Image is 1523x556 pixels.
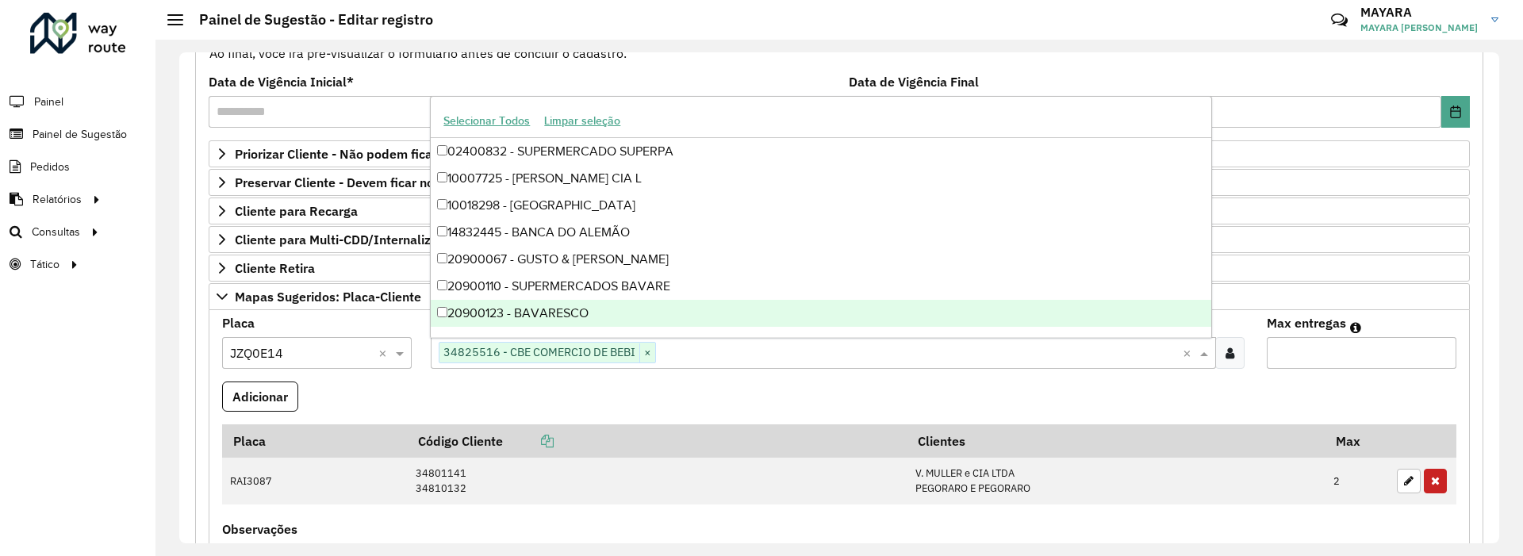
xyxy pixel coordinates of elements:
td: V. MULLER e CIA LTDA PEGORARO E PEGORARO [907,458,1325,504]
span: Cliente Retira [235,262,315,274]
span: Cliente para Recarga [235,205,358,217]
label: Placa [222,313,255,332]
td: RAI3087 [222,458,407,504]
h2: Painel de Sugestão - Editar registro [183,11,433,29]
label: Data de Vigência Final [849,72,979,91]
label: Data de Vigência Inicial [209,72,354,91]
th: Placa [222,424,407,458]
span: Cliente para Multi-CDD/Internalização [235,233,458,246]
h3: MAYARA [1360,5,1479,20]
div: 20900110 - SUPERMERCADOS BAVARE [431,273,1210,300]
button: Limpar seleção [537,109,627,133]
label: Max entregas [1267,313,1346,332]
label: Observações [222,520,297,539]
th: Código Cliente [407,424,907,458]
div: 20900124 - BAVARESCO ATACADO [431,327,1210,354]
a: Contato Rápido [1322,3,1356,37]
div: 02400832 - SUPERMERCADO SUPERPA [431,138,1210,165]
button: Adicionar [222,382,298,412]
td: 2 [1325,458,1389,504]
a: Cliente para Recarga [209,197,1470,224]
div: 10018298 - [GEOGRAPHIC_DATA] [431,192,1210,219]
span: Consultas [32,224,80,240]
span: × [639,343,655,362]
a: Mapas Sugeridos: Placa-Cliente [209,283,1470,310]
span: Painel de Sugestão [33,126,127,143]
a: Priorizar Cliente - Não podem ficar no buffer [209,140,1470,167]
th: Clientes [907,424,1325,458]
button: Choose Date [1441,96,1470,128]
a: Preservar Cliente - Devem ficar no buffer, não roteirizar [209,169,1470,196]
ng-dropdown-panel: Options list [430,96,1211,338]
em: Máximo de clientes que serão colocados na mesma rota com os clientes informados [1350,321,1361,334]
button: Selecionar Todos [436,109,537,133]
span: Painel [34,94,63,110]
span: Clear all [1183,343,1196,362]
a: Cliente Retira [209,255,1470,282]
a: Cliente para Multi-CDD/Internalização [209,226,1470,253]
span: Preservar Cliente - Devem ficar no buffer, não roteirizar [235,176,558,189]
div: 14832445 - BANCA DO ALEMÃO [431,219,1210,246]
div: 10007725 - [PERSON_NAME] CIA L [431,165,1210,192]
div: 20900067 - GUSTO & [PERSON_NAME] [431,246,1210,273]
span: Relatórios [33,191,82,208]
div: 20900123 - BAVARESCO [431,300,1210,327]
span: MAYARA [PERSON_NAME] [1360,21,1479,35]
span: 34825516 - CBE COMERCIO DE BEBI [439,343,639,362]
span: Clear all [378,343,392,362]
td: 34801141 34810132 [407,458,907,504]
span: Pedidos [30,159,70,175]
span: Mapas Sugeridos: Placa-Cliente [235,290,421,303]
th: Max [1325,424,1389,458]
span: Tático [30,256,59,273]
a: Copiar [503,433,554,449]
span: Priorizar Cliente - Não podem ficar no buffer [235,148,494,160]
